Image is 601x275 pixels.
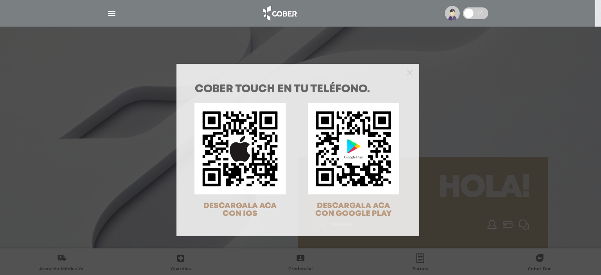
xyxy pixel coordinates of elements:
[194,103,286,194] img: qr-code
[407,68,413,75] button: Close
[195,84,401,95] h1: COBER TOUCH en tu teléfono.
[308,103,399,194] img: qr-code
[315,202,392,217] span: DESCARGALA ACA CON GOOGLE PLAY
[203,202,277,217] span: DESCARGALA ACA CON IOS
